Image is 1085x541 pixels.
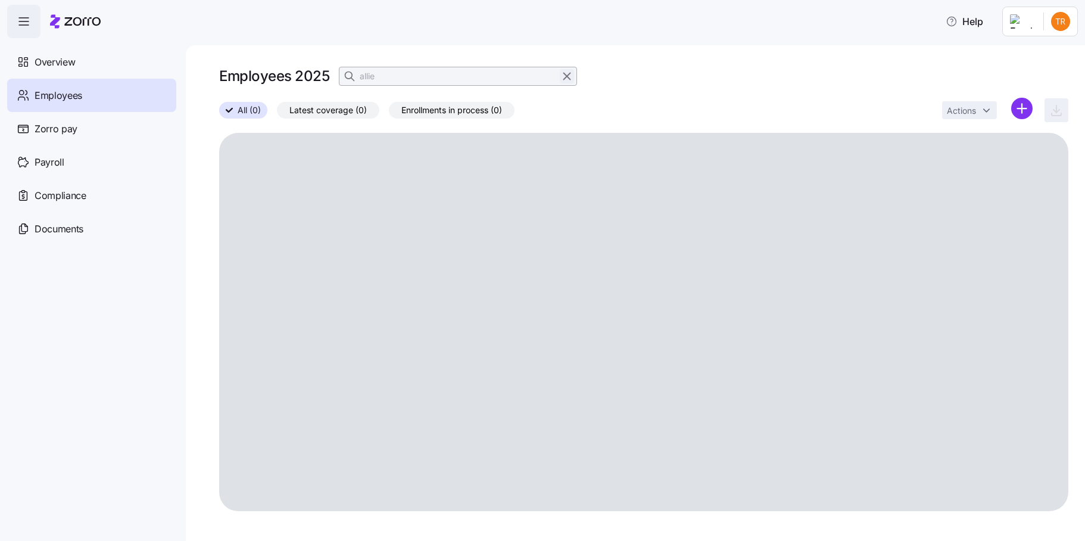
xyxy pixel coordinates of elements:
[289,102,367,118] span: Latest coverage (0)
[7,179,176,212] a: Compliance
[238,102,261,118] span: All (0)
[946,14,983,29] span: Help
[339,67,577,86] input: Search Employees
[35,222,83,237] span: Documents
[1010,14,1034,29] img: Employer logo
[35,122,77,136] span: Zorro pay
[947,107,976,115] span: Actions
[35,155,64,170] span: Payroll
[7,112,176,145] a: Zorro pay
[219,67,329,85] h1: Employees 2025
[401,102,502,118] span: Enrollments in process (0)
[7,45,176,79] a: Overview
[7,212,176,245] a: Documents
[936,10,993,33] button: Help
[7,79,176,112] a: Employees
[1011,98,1033,119] svg: add icon
[942,101,997,119] button: Actions
[7,145,176,179] a: Payroll
[35,188,86,203] span: Compliance
[1051,12,1070,31] img: 9f08772f748d173b6a631cba1b0c6066
[35,88,82,103] span: Employees
[35,55,75,70] span: Overview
